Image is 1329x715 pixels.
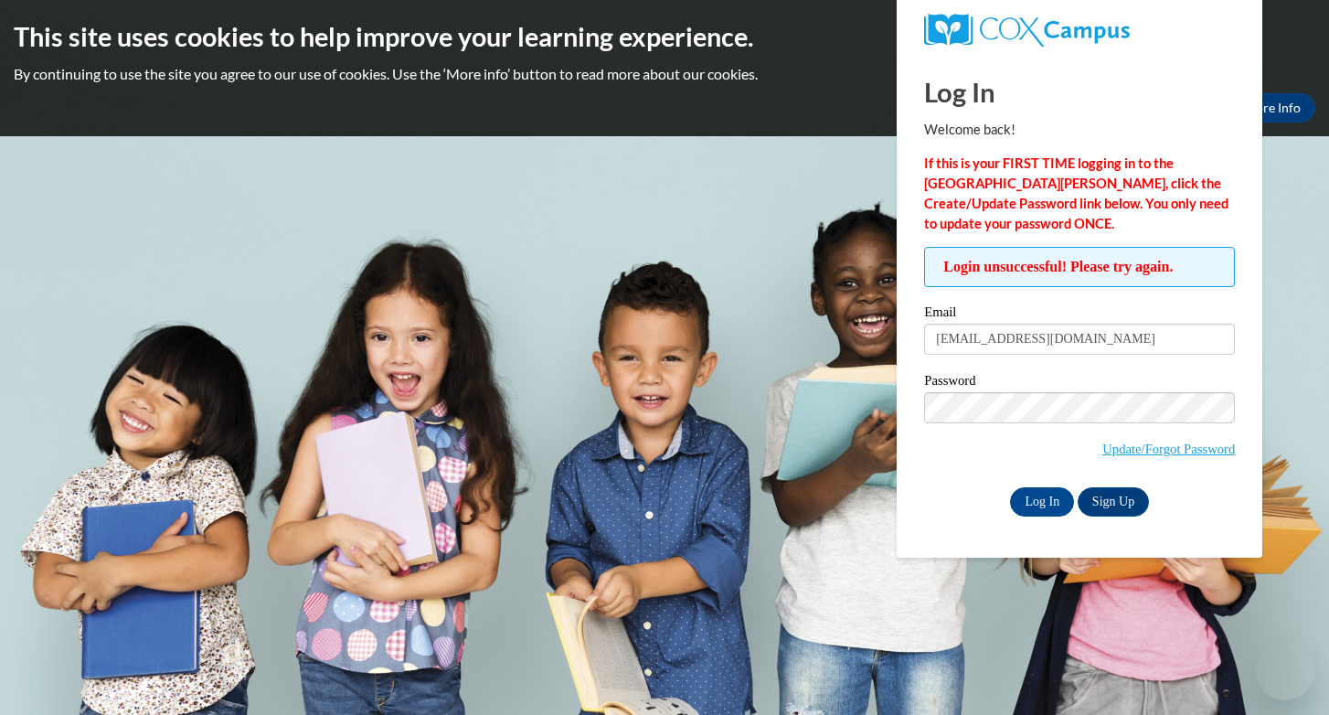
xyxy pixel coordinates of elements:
span: Login unsuccessful! Please try again. [924,247,1235,287]
p: Welcome back! [924,120,1235,140]
p: By continuing to use the site you agree to our use of cookies. Use the ‘More info’ button to read... [14,64,1315,84]
label: Password [924,374,1235,392]
a: Update/Forgot Password [1102,442,1235,456]
a: More Info [1229,93,1315,123]
input: Log In [1010,487,1074,517]
a: COX Campus [924,14,1235,47]
label: Email [924,305,1235,324]
h2: This site uses cookies to help improve your learning experience. [14,18,1315,55]
img: COX Campus [924,14,1129,47]
a: Sign Up [1078,487,1149,517]
h1: Log In [924,73,1235,111]
strong: If this is your FIRST TIME logging in to the [GEOGRAPHIC_DATA][PERSON_NAME], click the Create/Upd... [924,155,1228,231]
iframe: Button to launch messaging window [1256,642,1314,700]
